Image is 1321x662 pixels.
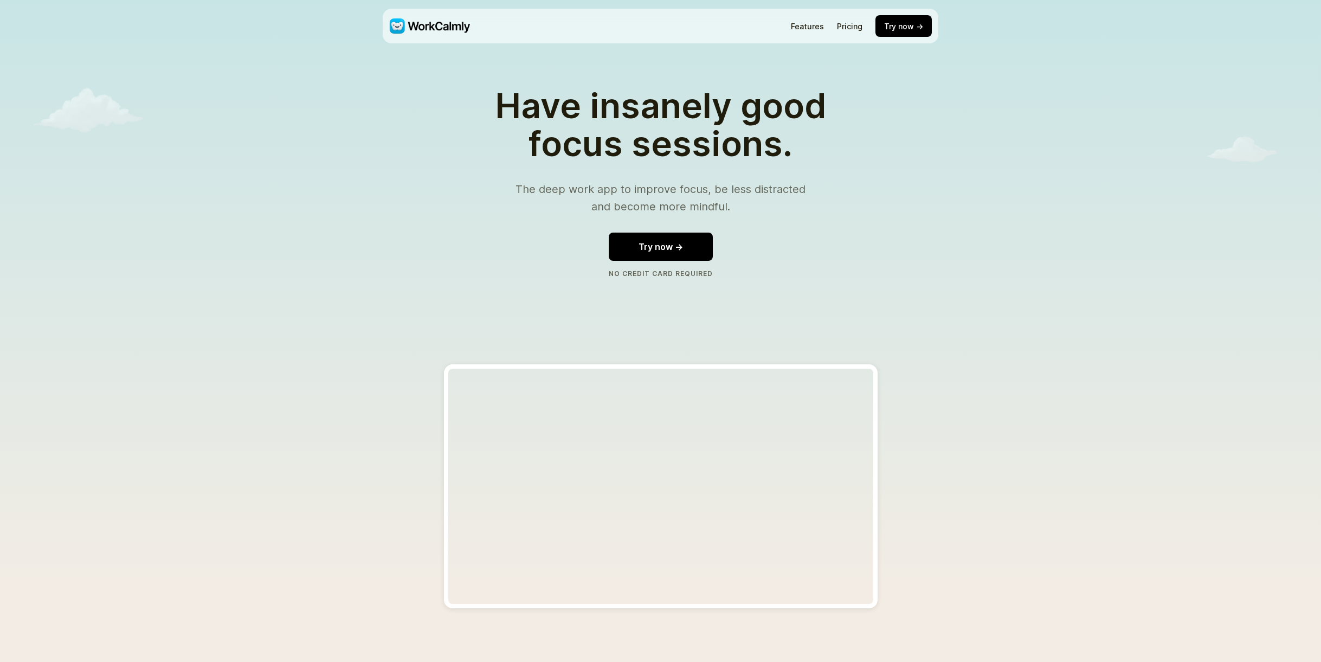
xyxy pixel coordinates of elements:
[479,87,842,163] h1: Have insanely good focus sessions.
[444,364,878,608] iframe: YouTube video player
[791,22,824,31] a: Features
[609,233,713,261] button: Try now →
[875,15,932,37] button: Try now →
[510,181,811,215] p: The deep work app to improve focus, be less distracted and become more mindful.
[837,22,862,31] a: Pricing
[389,18,470,34] img: WorkCalmly Logo
[609,269,713,278] span: No Credit Card Required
